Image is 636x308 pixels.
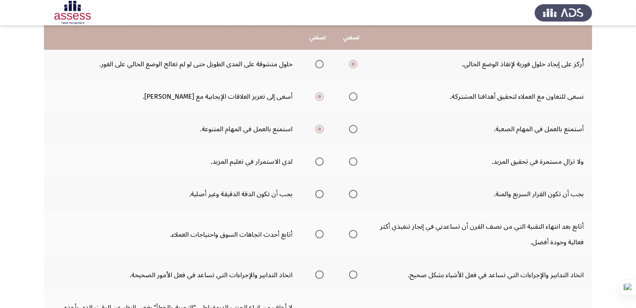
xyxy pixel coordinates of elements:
[44,1,101,24] img: شعار تقييم تقييم الإمكانات
[343,31,360,43] font: تصفني
[462,57,584,71] font: أُركز على إيجاد حلول فورية لإنقاذ الوضع الحالي.
[312,227,324,241] mat-radio-group: حدد خيارا
[143,89,292,104] font: أسعى إلى تعزيز العلاقات الإيجابية مع [PERSON_NAME].
[535,1,592,24] img: شعار تقييم إدارة المواهب
[346,186,357,201] mat-radio-group: حدد خيارا
[211,154,292,169] font: لدي الاستمرار في تعليم المزيد.
[99,57,292,71] font: حلول متشوقة على المدى الطويل حتى لو لم تعالج الوضع الحالي على الفور.
[312,186,324,201] mat-radio-group: حدد خيارا
[312,57,324,71] mat-radio-group: حدد خيارا
[346,267,357,281] mat-radio-group: حدد خيارا
[494,122,584,136] font: أستمتع بالعمل في المهام الصعبة.
[450,89,584,104] font: نسعى للتعاون مع العملاء لتحقيق أهدافنا المشتركة.
[346,57,357,71] mat-radio-group: حدد خيارا
[312,89,324,103] mat-radio-group: حدد خيارا
[492,154,584,169] font: ولا تزال مستمرة في تحقيق المزيد.
[380,219,584,249] font: أتابع بعد انتهاء التقنية التي من نصف القرن أن تساعدني في إنجاز تنفيذي أكثر فعالية وجودة أفضل.
[189,187,292,201] font: يجب أن تكون الدقة الدقيقة وغير أصلية.
[346,122,357,136] mat-radio-group: حدد خيارا
[408,268,584,282] font: اتخاذ التدابير والإجراءات التي تساعد في فعل الأشياء بشكل صحيح.
[200,122,292,136] font: استمتع بالعمل في المهام المتنوعة.
[309,31,326,43] font: تصفني
[346,227,357,241] mat-radio-group: حدد خيارا
[346,154,357,168] mat-radio-group: حدد خيارا
[312,267,324,281] mat-radio-group: حدد خيارا
[312,154,324,168] mat-radio-group: حدد خيارا
[170,227,292,242] font: أتابع أحدث اتجاهات السوق واحتياجات العملاء.
[494,187,584,201] font: يجب أن تكون القرار السريع والمنة.
[312,122,324,136] mat-radio-group: حدد خيارا
[346,89,357,103] mat-radio-group: حدد خيارا
[130,268,292,282] font: اتخاذ التدابير والإجراءات التي تساعد في فعل الأمور الصحيحة.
